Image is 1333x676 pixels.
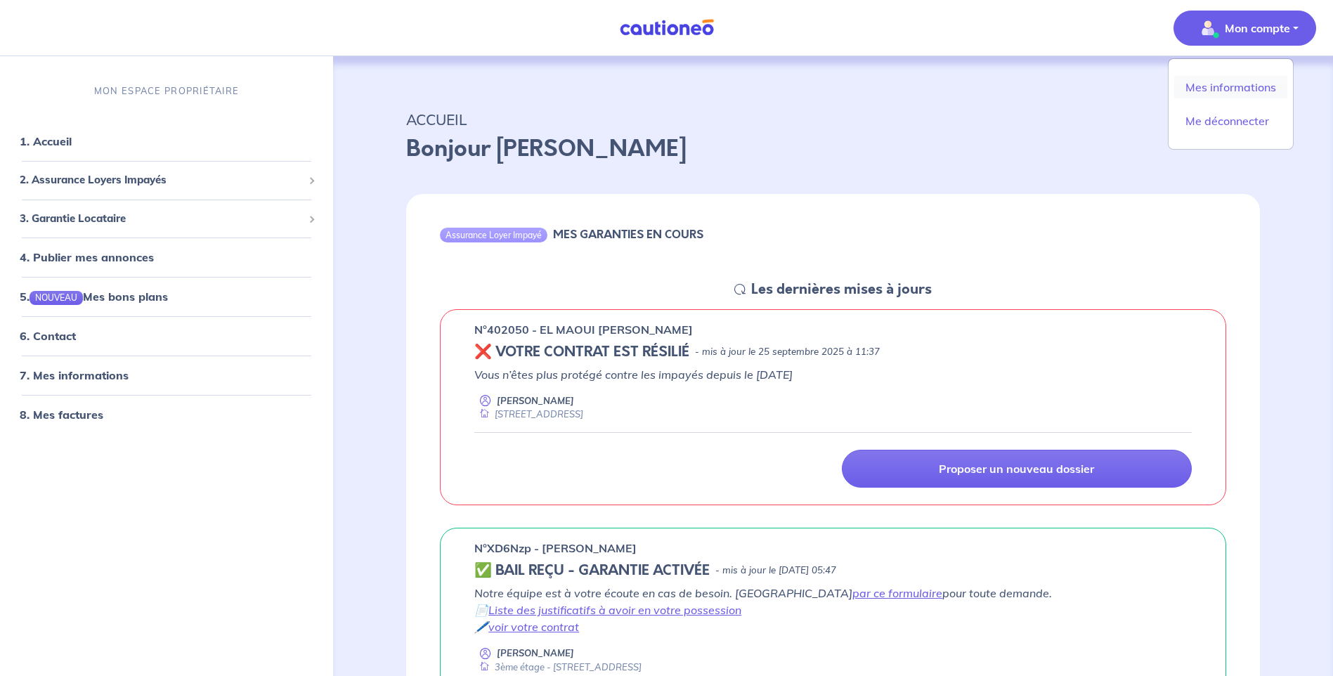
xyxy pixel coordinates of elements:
p: Proposer un nouveau dossier [939,462,1094,476]
button: illu_account_valid_menu.svgMon compte [1173,11,1316,46]
h6: MES GARANTIES EN COURS [553,228,703,241]
a: 5.NOUVEAUMes bons plans [20,290,168,304]
a: Proposer un nouveau dossier [842,450,1192,488]
div: 3ème étage - [STREET_ADDRESS] [474,661,642,674]
p: MON ESPACE PROPRIÉTAIRE [94,84,239,98]
p: Mon compte [1225,20,1290,37]
div: state: REVOKED, Context: ,MAYBE-CERTIFICATE,,LESSOR-DOCUMENTS,IS-ODEALIM [474,344,1192,360]
div: Assurance Loyer Impayé [440,228,547,242]
p: Bonjour [PERSON_NAME] [406,132,1260,166]
span: 3. Garantie Locataire [20,211,303,227]
div: 4. Publier mes annonces [6,243,327,271]
div: state: CONTRACT-VALIDATED, Context: LESS-THAN-20-DAYS,NO-CERTIFICATE,ALONE,LESSOR-DOCUMENTS [474,562,1192,579]
a: Mes informations [1174,76,1287,98]
div: [STREET_ADDRESS] [474,408,583,421]
p: n°XD6Nzp - [PERSON_NAME] [474,540,637,557]
a: Me déconnecter [1174,110,1287,132]
h5: ✅ BAIL REÇU - GARANTIE ACTIVÉE [474,562,710,579]
a: 1. Accueil [20,134,72,148]
a: par ce formulaire [852,586,942,600]
img: illu_account_valid_menu.svg [1197,17,1219,39]
a: voir votre contrat [488,620,579,634]
h5: Les dernières mises à jours [751,281,932,298]
div: 1. Accueil [6,127,327,155]
div: 5.NOUVEAUMes bons plans [6,282,327,311]
a: 6. Contact [20,330,76,344]
div: illu_account_valid_menu.svgMon compte [1168,58,1294,150]
a: 7. Mes informations [20,369,129,383]
div: 6. Contact [6,323,327,351]
p: - mis à jour le 25 septembre 2025 à 11:37 [695,345,880,359]
p: Notre équipe est à votre écoute en cas de besoin. [GEOGRAPHIC_DATA] pour toute demande. 📄 🖊️ [474,585,1192,635]
a: Liste des justificatifs à avoir en votre possession [488,603,741,617]
div: 8. Mes factures [6,401,327,429]
div: 7. Mes informations [6,362,327,390]
p: Vous n’êtes plus protégé contre les impayés depuis le [DATE] [474,366,1192,383]
span: 2. Assurance Loyers Impayés [20,172,303,188]
a: 8. Mes factures [20,408,103,422]
img: Cautioneo [614,19,720,37]
div: 3. Garantie Locataire [6,205,327,233]
div: 2. Assurance Loyers Impayés [6,167,327,194]
a: 4. Publier mes annonces [20,250,154,264]
p: n°402050 - EL MAOUI [PERSON_NAME] [474,321,693,338]
h5: ❌ VOTRE CONTRAT EST RÉSILIÉ [474,344,689,360]
p: [PERSON_NAME] [497,394,574,408]
p: [PERSON_NAME] [497,646,574,660]
p: - mis à jour le [DATE] 05:47 [715,564,836,578]
p: ACCUEIL [406,107,1260,132]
